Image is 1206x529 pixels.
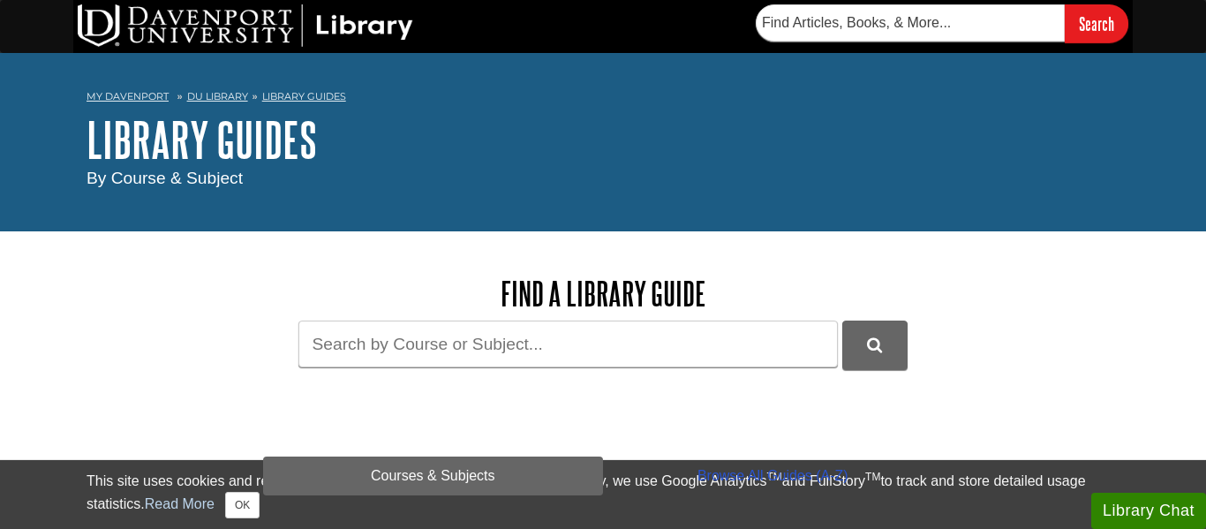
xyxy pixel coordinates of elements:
a: Browse All Guides (A-Z) [603,457,943,495]
h1: Library Guides [87,113,1119,166]
a: My Davenport [87,89,169,104]
button: Library Chat [1091,493,1206,529]
a: Courses & Subjects [263,457,603,495]
a: DU Library [187,90,248,102]
div: By Course & Subject [87,166,1119,192]
i: Search Library Guides [867,337,882,353]
button: Close [225,492,260,518]
input: Search [1065,4,1128,42]
input: Search by Course or Subject... [298,321,838,367]
input: Find Articles, Books, & More... [756,4,1065,42]
a: Library Guides [262,90,346,102]
form: Searches DU Library's articles, books, and more [756,4,1128,42]
nav: breadcrumb [87,85,1119,113]
div: This site uses cookies and records your IP address for usage statistics. Additionally, we use Goo... [87,471,1119,518]
a: Read More [145,496,215,511]
img: DU Library [78,4,413,47]
h2: Find a Library Guide [263,276,943,312]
